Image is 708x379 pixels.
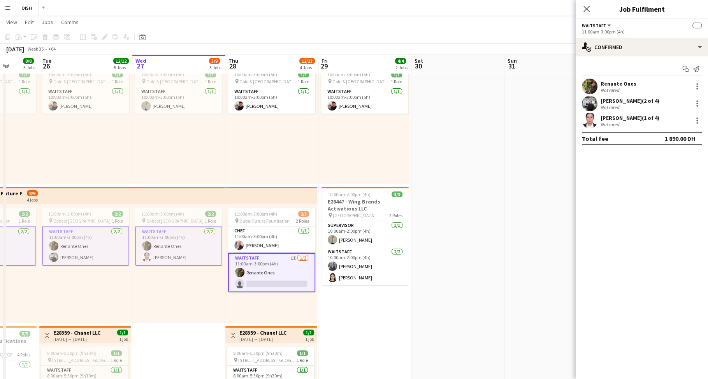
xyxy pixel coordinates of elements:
[3,17,20,27] a: View
[112,211,123,217] span: 2/2
[23,58,34,64] span: 8/8
[303,330,314,335] span: 1/1
[601,114,659,121] div: [PERSON_NAME] (1 of 4)
[506,61,517,70] span: 31
[321,187,409,285] app-job-card: 10:00am-2:00pm (4h)3/3E28447 - Wing Brands Activations LLC [GEOGRAPHIC_DATA]2 RolesSupervisor1/11...
[6,19,17,26] span: View
[692,23,702,28] span: --
[111,350,122,356] span: 1/1
[601,104,621,110] div: Not rated
[48,72,91,77] span: 10:00am-3:00pm (5h)
[392,191,402,197] span: 3/3
[298,72,309,77] span: 1/1
[135,57,146,64] span: Wed
[327,72,370,77] span: 10:00am-3:00pm (5h)
[576,4,708,14] h3: Job Fulfilment
[601,80,636,87] div: Renante Ones
[205,72,216,77] span: 1/1
[321,87,408,114] app-card-role: Waitstaff1/110:00am-3:00pm (5h)[PERSON_NAME]
[58,17,82,27] a: Comms
[234,211,277,217] span: 11:00am-3:00pm (4h)
[228,208,315,292] app-job-card: 11:00am-3:00pm (4h)2/3 Dubai Future Foundation2 RolesChef1/111:00am-3:00pm (4h)[PERSON_NAME]Waits...
[111,357,122,363] span: 1 Role
[47,350,97,356] span: 8:00am-5:30pm (9h30m)
[112,79,123,84] span: 1 Role
[582,23,606,28] span: Waitstaff
[299,58,315,64] span: 12/13
[321,247,409,285] app-card-role: Waitstaff2/210:00am-2:00pm (4h)[PERSON_NAME][PERSON_NAME]
[239,336,286,342] div: [DATE] → [DATE]
[146,79,205,84] span: Gold & [GEOGRAPHIC_DATA], [PERSON_NAME] Rd - Al Quoz - Al Quoz Industrial Area 3 - [GEOGRAPHIC_DA...
[42,87,129,114] app-card-role: Waitstaff1/110:00am-3:00pm (5h)[PERSON_NAME]
[227,61,238,70] span: 28
[305,335,314,342] div: 1 job
[333,212,376,218] span: [GEOGRAPHIC_DATA]
[508,57,517,64] span: Sun
[665,135,696,142] div: 1 890.00 DH
[321,68,408,114] app-job-card: 10:00am-3:00pm (5h)1/1 Gold & [GEOGRAPHIC_DATA], [PERSON_NAME] Rd - Al Quoz - Al Quoz Industrial ...
[19,79,30,84] span: 1 Role
[135,226,222,266] app-card-role: Waitstaff2/211:00am-3:00pm (4h)Renante Ones[PERSON_NAME]
[141,211,184,217] span: 11:00am-3:00pm (4h)
[205,211,216,217] span: 2/2
[228,87,315,114] app-card-role: Waitstaff1/110:00am-3:00pm (5h)[PERSON_NAME]
[601,97,659,104] div: [PERSON_NAME] (2 of 4)
[26,46,45,52] span: Week 35
[53,336,100,342] div: [DATE] → [DATE]
[300,65,314,70] div: 4 Jobs
[23,65,35,70] div: 3 Jobs
[19,211,30,217] span: 2/2
[114,65,128,70] div: 5 Jobs
[415,57,423,64] span: Sat
[332,79,391,84] span: Gold & [GEOGRAPHIC_DATA], [PERSON_NAME] Rd - Al Quoz - Al Quoz Industrial Area 3 - [GEOGRAPHIC_DA...
[42,226,129,266] app-card-role: Waitstaff2/211:00am-3:00pm (4h)Renante Ones[PERSON_NAME]
[228,253,315,292] app-card-role: Waitstaff1I1/211:00am-3:00pm (4h)Renante Ones
[134,61,146,70] span: 27
[16,0,39,16] button: DISH
[391,72,402,77] span: 1/1
[141,72,184,77] span: 10:00am-3:00pm (5h)
[328,191,371,197] span: 10:00am-2:00pm (4h)
[135,87,222,114] app-card-role: Waitstaff1/110:00am-3:00pm (5h)[PERSON_NAME]
[298,79,309,84] span: 1 Role
[48,46,56,52] div: +04
[113,58,129,64] span: 12/12
[582,29,702,35] div: 11:00am-3:00pm (4h)
[42,19,53,26] span: Jobs
[52,357,111,363] span: [STREET_ADDRESS] [GEOGRAPHIC_DATA] (D3) [GEOGRAPHIC_DATA]
[233,350,283,356] span: 8:00am-5:30pm (9h30m)
[391,79,402,84] span: 1 Role
[119,335,128,342] div: 1 job
[135,208,222,266] div: 11:00am-3:00pm (4h)2/2 Zabeel [GEOGRAPHIC_DATA]1 RoleWaitstaff2/211:00am-3:00pm (4h)Renante Ones[...
[112,218,123,224] span: 1 Role
[389,212,402,218] span: 2 Roles
[27,190,38,196] span: 8/9
[41,61,51,70] span: 26
[112,72,123,77] span: 1/1
[576,38,708,56] div: Confirmed
[298,211,309,217] span: 2/3
[135,68,222,114] app-job-card: 10:00am-3:00pm (5h)1/1 Gold & [GEOGRAPHIC_DATA], [PERSON_NAME] Rd - Al Quoz - Al Quoz Industrial ...
[296,218,309,224] span: 2 Roles
[582,135,608,142] div: Total fee
[39,17,56,27] a: Jobs
[395,65,408,70] div: 2 Jobs
[53,218,111,224] span: Zabeel [GEOGRAPHIC_DATA]
[42,68,129,114] app-job-card: 10:00am-3:00pm (5h)1/1 Gold & [GEOGRAPHIC_DATA], [PERSON_NAME] Rd - Al Quoz - Al Quoz Industrial ...
[228,226,315,253] app-card-role: Chef1/111:00am-3:00pm (4h)[PERSON_NAME]
[53,329,100,336] h3: E28359 - Chanel LLC
[413,61,423,70] span: 30
[395,58,406,64] span: 4/4
[61,19,79,26] span: Comms
[320,61,328,70] span: 29
[25,19,34,26] span: Edit
[228,57,238,64] span: Thu
[48,211,91,217] span: 11:00am-3:00pm (4h)
[17,352,30,358] span: 4 Roles
[297,357,308,363] span: 1 Role
[228,68,315,114] app-job-card: 10:00am-3:00pm (5h)1/1 Gold & [GEOGRAPHIC_DATA], [PERSON_NAME] Rd - Al Quoz - Al Quoz Industrial ...
[42,208,129,266] div: 11:00am-3:00pm (4h)2/2 Zabeel [GEOGRAPHIC_DATA]1 RoleWaitstaff2/211:00am-3:00pm (4h)Renante Ones[...
[42,57,51,64] span: Tue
